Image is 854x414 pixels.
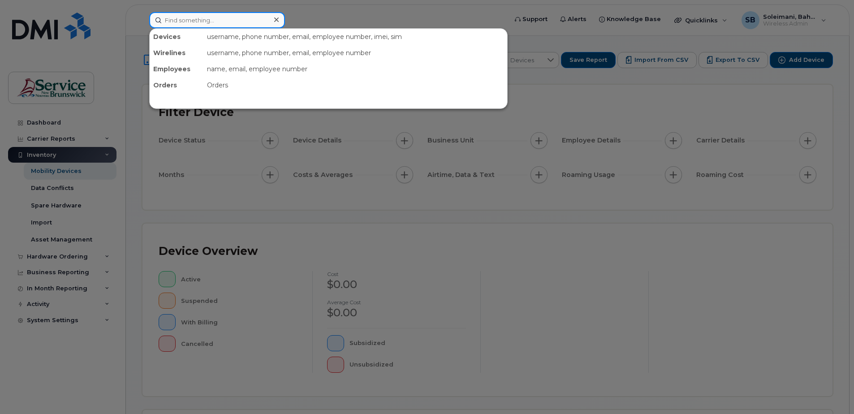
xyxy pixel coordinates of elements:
[150,45,203,61] div: Wirelines
[203,77,507,93] div: Orders
[203,45,507,61] div: username, phone number, email, employee number
[150,29,203,45] div: Devices
[203,29,507,45] div: username, phone number, email, employee number, imei, sim
[203,61,507,77] div: name, email, employee number
[150,61,203,77] div: Employees
[150,77,203,93] div: Orders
